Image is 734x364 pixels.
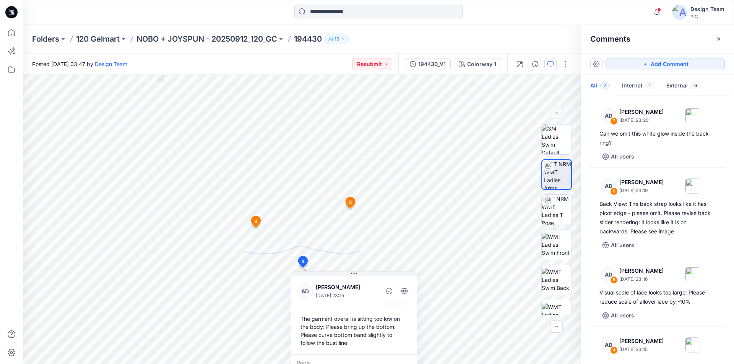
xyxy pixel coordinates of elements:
[601,267,616,282] div: AD
[599,239,637,251] button: All users
[302,258,305,265] span: 3
[599,199,716,236] div: Back View: The back strap looks like it has picot edge - please omit. Please revise back slider r...
[467,60,496,68] div: Colorway 1
[316,283,378,292] p: [PERSON_NAME]
[335,35,339,43] p: 10
[619,107,664,116] p: [PERSON_NAME]
[611,311,634,320] p: All users
[542,268,572,292] img: WMT Ladies Swim Back
[136,34,277,44] a: NOBO + JOYSPUN - 20250912_120_GC
[619,187,664,194] p: [DATE] 23:19
[32,60,127,68] span: Posted [DATE] 03:47 by
[542,125,572,154] img: 3/4 Ladies Swim Default
[529,58,541,70] button: Details
[610,188,618,195] div: 6
[610,117,618,125] div: 7
[690,5,724,14] div: Design Team
[619,266,664,275] p: [PERSON_NAME]
[619,275,664,283] p: [DATE] 23:16
[542,233,572,257] img: WMT Ladies Swim Front
[619,346,664,353] p: [DATE] 23:15
[599,288,716,306] div: Visual scale of lace looks too large: Please reduce scale of allover lace by -10%
[297,312,411,350] div: The garment overall is sitting too low on the body: Please bring up the bottom. Please curve bott...
[255,218,258,225] span: 4
[418,60,446,68] div: 194430_V1
[590,34,630,44] h2: Comments
[297,283,313,299] div: AD
[601,337,616,353] div: AD
[611,152,634,161] p: All users
[542,195,572,225] img: TT NRM WMT Ladies T-Pose
[672,5,687,20] img: avatar
[619,178,664,187] p: [PERSON_NAME]
[610,276,618,284] div: 5
[601,178,616,194] div: AD
[542,303,572,327] img: WMT Ladies Swim Left
[610,346,618,354] div: 4
[691,82,701,89] span: 6
[325,34,349,44] button: 10
[619,116,664,124] p: [DATE] 23:20
[690,14,724,19] div: PIC
[601,108,616,123] div: AD
[294,34,322,44] p: 194430
[611,241,634,250] p: All users
[599,309,637,322] button: All users
[316,292,378,299] p: [DATE] 23:15
[660,76,707,96] button: External
[645,82,654,89] span: 1
[606,58,725,70] button: Add Comment
[599,150,637,163] button: All users
[454,58,501,70] button: Colorway 1
[616,76,660,96] button: Internal
[584,76,616,96] button: All
[600,82,610,89] span: 7
[544,160,571,189] img: TT NRM WMT Ladies Arms Down
[95,61,127,67] a: Design Team
[32,34,59,44] a: Folders
[599,129,716,147] div: Can we omit this white glow inside the back ring?
[76,34,120,44] a: 120 Gelmart
[619,336,664,346] p: [PERSON_NAME]
[405,58,451,70] button: 194430_V1
[349,199,352,206] span: 5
